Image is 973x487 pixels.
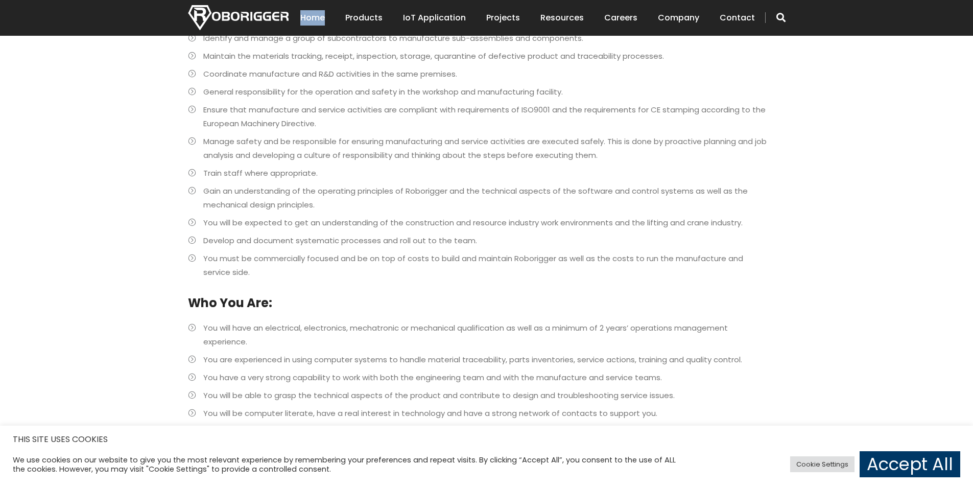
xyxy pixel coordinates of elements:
[188,134,770,162] li: Manage safety and be responsible for ensuring manufacturing and service activities are executed s...
[188,67,770,81] li: Coordinate manufacture and R&D activities in the same premises.
[188,184,770,212] li: Gain an understanding of the operating principles of Roborigger and the technical aspects of the ...
[188,166,770,180] li: Train staff where appropriate.
[540,2,584,34] a: Resources
[188,294,272,311] strong: Who You Are:
[188,5,289,30] img: Nortech
[188,234,770,247] li: Develop and document systematic processes and roll out to the team.
[860,451,960,477] a: Accept All
[720,2,755,34] a: Contact
[13,433,960,446] h5: THIS SITE USES COOKIES
[403,2,466,34] a: IoT Application
[188,370,770,384] li: You have a very strong capability to work with both the engineering team and with the manufacture...
[188,406,770,420] li: You will be computer literate, have a real interest in technology and have a strong network of co...
[188,353,770,366] li: You are experienced in using computer systems to handle material traceability, parts inventories,...
[188,251,770,279] li: You must be commercially focused and be on top of costs to build and maintain Roborigger as well ...
[486,2,520,34] a: Projects
[13,455,676,474] div: We use cookies on our website to give you the most relevant experience by remembering your prefer...
[790,456,855,472] a: Cookie Settings
[188,31,770,45] li: Identify and manage a group of subcontractors to manufacture sub-assemblies and components.
[188,388,770,402] li: You will be able to grasp the technical aspects of the product and contribute to design and troub...
[188,321,770,349] li: You will have an electrical, electronics, mechatronic or mechanical qualification as well as a mi...
[658,2,699,34] a: Company
[188,85,770,99] li: General responsibility for the operation and safety in the workshop and manufacturing facility.
[300,2,325,34] a: Home
[188,216,770,229] li: You will be expected to get an understanding of the construction and resource industry work envir...
[188,49,770,63] li: Maintain the materials tracking, receipt, inspection, storage, quarantine of defective product an...
[604,2,637,34] a: Careers
[188,424,770,438] li: You will demand that processes be documented and continually improved.
[188,103,770,130] li: Ensure that manufacture and service activities are compliant with requirements of ISO9001 and the...
[345,2,383,34] a: Products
